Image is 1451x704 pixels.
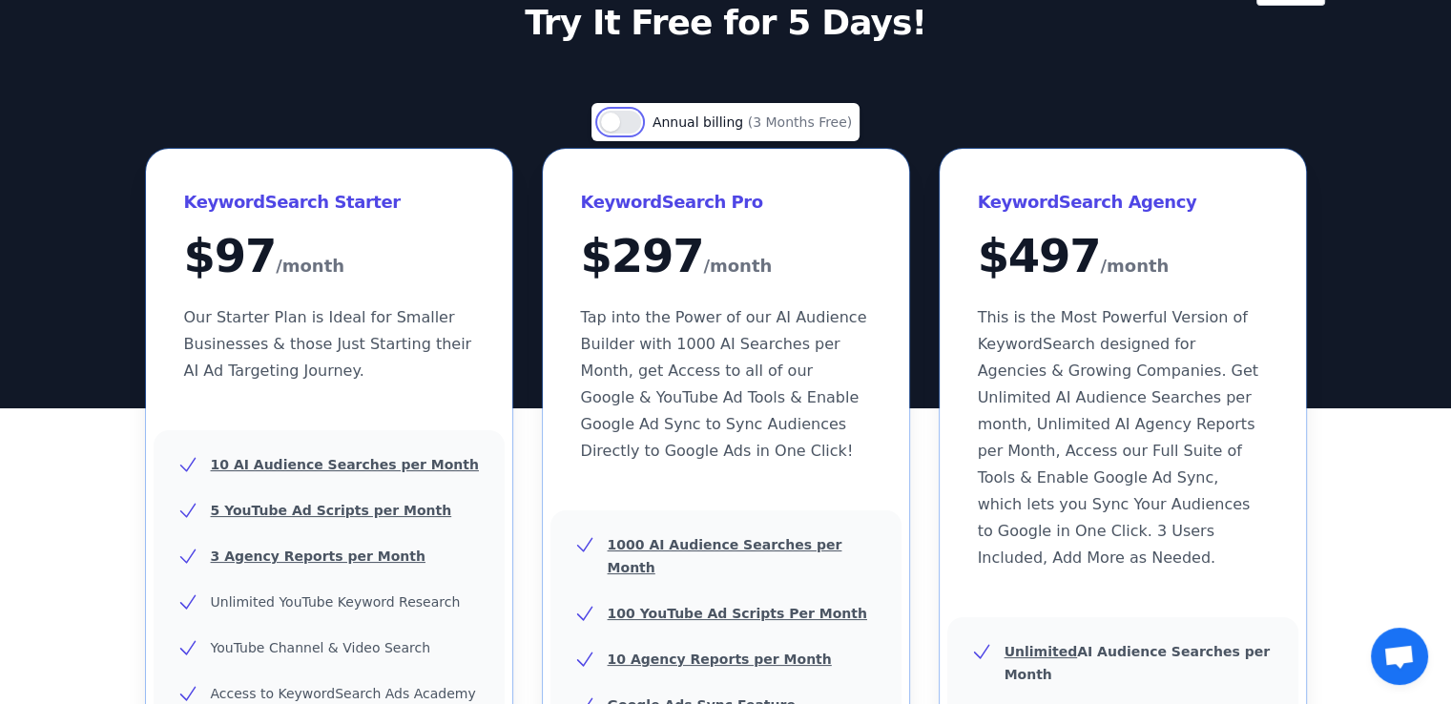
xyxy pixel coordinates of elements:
span: YouTube Channel & Video Search [211,640,430,655]
span: /month [1100,251,1169,281]
u: 100 YouTube Ad Scripts Per Month [608,606,867,621]
u: 10 AI Audience Searches per Month [211,457,479,472]
h3: KeywordSearch Starter [184,187,474,217]
u: 3 Agency Reports per Month [211,549,425,564]
u: 5 YouTube Ad Scripts per Month [211,503,452,518]
div: $ 497 [978,233,1268,281]
div: $ 97 [184,233,474,281]
span: Annual billing [653,114,748,130]
h3: KeywordSearch Pro [581,187,871,217]
div: $ 297 [581,233,871,281]
b: AI Audience Searches per Month [1005,644,1271,682]
u: Unlimited [1005,644,1078,659]
span: (3 Months Free) [748,114,853,130]
a: Mở cuộc trò chuyện [1371,628,1428,685]
p: Try It Free for 5 Days! [299,4,1153,42]
span: /month [703,251,772,281]
h3: KeywordSearch Agency [978,187,1268,217]
span: Access to KeywordSearch Ads Academy [211,686,476,701]
u: 10 Agency Reports per Month [608,652,832,667]
span: /month [276,251,344,281]
span: Our Starter Plan is Ideal for Smaller Businesses & those Just Starting their AI Ad Targeting Jour... [184,308,472,380]
u: 1000 AI Audience Searches per Month [608,537,842,575]
span: Unlimited YouTube Keyword Research [211,594,461,610]
span: This is the Most Powerful Version of KeywordSearch designed for Agencies & Growing Companies. Get... [978,308,1258,567]
span: Tap into the Power of our AI Audience Builder with 1000 AI Searches per Month, get Access to all ... [581,308,867,460]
